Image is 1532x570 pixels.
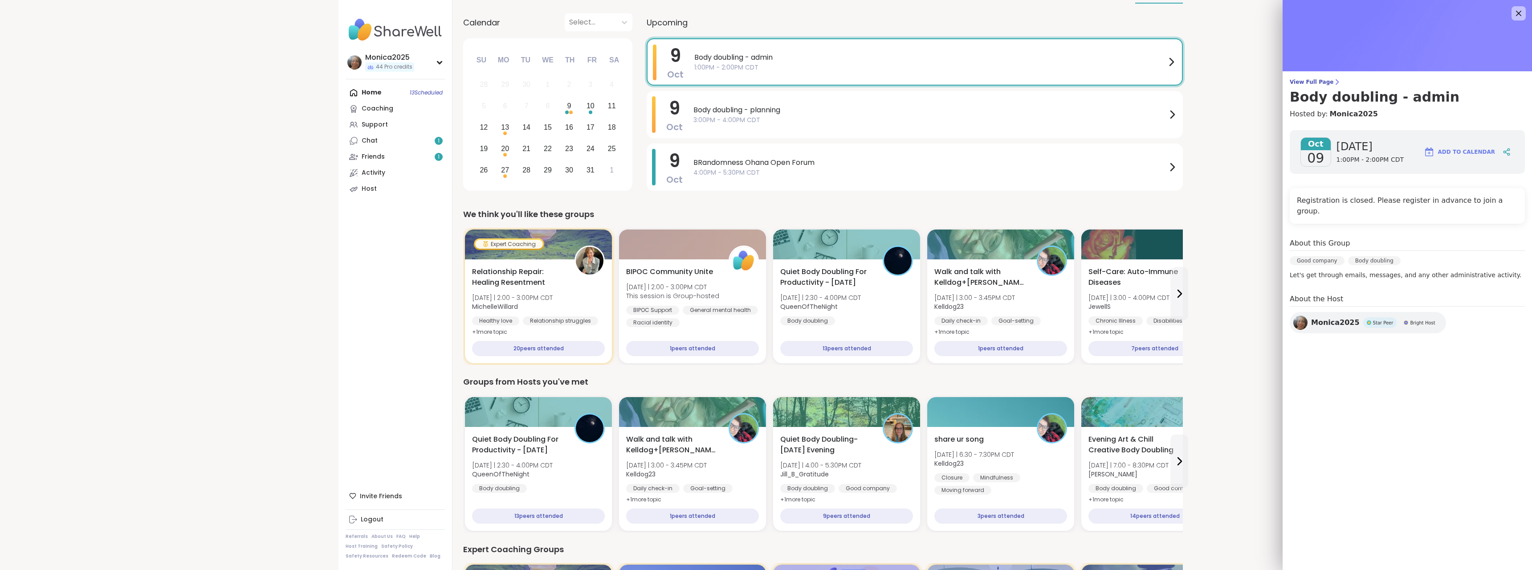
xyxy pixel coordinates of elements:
[1373,320,1393,326] span: Star Peer
[626,283,719,291] span: [DATE] | 2:00 - 3:00PM CDT
[480,143,488,155] div: 19
[1290,256,1345,265] div: Good company
[474,75,493,94] div: Not available Sunday, September 28th, 2025
[538,50,558,70] div: We
[567,78,571,90] div: 2
[567,100,571,112] div: 9
[480,121,488,133] div: 12
[392,553,426,559] a: Redeem Code
[473,74,622,180] div: month 2025-10
[493,50,513,70] div: Mo
[517,75,536,94] div: Not available Tuesday, September 30th, 2025
[626,484,680,493] div: Daily check-in
[780,434,873,455] span: Quiet Body Doubling- [DATE] Evening
[1088,461,1169,470] span: [DATE] | 7:00 - 8:30PM CDT
[474,97,493,116] div: Not available Sunday, October 5th, 2025
[581,75,600,94] div: Not available Friday, October 3rd, 2025
[362,104,393,113] div: Coaching
[694,52,1166,63] span: Body doubling - admin
[1290,78,1525,86] span: View Full Page
[693,115,1167,125] span: 3:00PM - 4:00PM CDT
[496,139,515,158] div: Choose Monday, October 20th, 2025
[346,165,445,181] a: Activity
[538,75,558,94] div: Not available Wednesday, October 1st, 2025
[669,148,680,173] span: 9
[610,164,614,176] div: 1
[346,488,445,504] div: Invite Friends
[934,341,1067,356] div: 1 peers attended
[683,484,733,493] div: Goal-setting
[361,515,383,524] div: Logout
[501,164,509,176] div: 27
[472,484,527,493] div: Body doubling
[1290,238,1350,249] h4: About this Group
[934,473,970,482] div: Closure
[934,302,964,311] b: Kelldog23
[1147,484,1205,493] div: Good company
[544,121,552,133] div: 15
[516,50,535,70] div: Tu
[604,50,624,70] div: Sa
[1290,109,1525,119] h4: Hosted by:
[560,50,580,70] div: Th
[560,139,579,158] div: Choose Thursday, October 23rd, 2025
[523,316,598,325] div: Relationship struggles
[780,461,861,470] span: [DATE] | 4:00 - 5:30PM CDT
[565,164,573,176] div: 30
[496,97,515,116] div: Not available Monday, October 6th, 2025
[626,318,680,327] div: Racial identity
[463,376,1183,388] div: Groups from Hosts you've met
[934,486,991,495] div: Moving forward
[496,118,515,137] div: Choose Monday, October 13th, 2025
[780,508,913,524] div: 9 peers attended
[626,306,679,315] div: BIPOC Support
[474,160,493,180] div: Choose Sunday, October 26th, 2025
[475,240,543,249] div: Expert Coaching
[501,143,509,155] div: 20
[1088,293,1169,302] span: [DATE] | 3:00 - 4:00PM CDT
[608,100,616,112] div: 11
[581,118,600,137] div: Choose Friday, October 17th, 2025
[1307,150,1324,166] span: 09
[587,121,595,133] div: 17
[1348,256,1401,265] div: Body doubling
[472,50,491,70] div: Su
[1088,508,1221,524] div: 14 peers attended
[346,101,445,117] a: Coaching
[346,553,388,559] a: Safety Resources
[1424,147,1434,157] img: ShareWell Logomark
[1088,434,1181,455] span: Evening Art & Chill Creative Body Doubling
[693,105,1167,115] span: Body doubling - planning
[1438,148,1495,156] span: Add to Calendar
[1404,320,1408,325] img: Bright Host
[1088,484,1143,493] div: Body doubling
[546,78,550,90] div: 1
[581,97,600,116] div: Choose Friday, October 10th, 2025
[1290,312,1446,333] a: Monica2025Monica2025Star PeerStar PeerBright HostBright Host
[780,267,873,288] span: Quiet Body Doubling For Productivity - [DATE]
[565,121,573,133] div: 16
[780,302,838,311] b: QueenOfTheNight
[463,543,1183,556] div: Expert Coaching Groups
[560,118,579,137] div: Choose Thursday, October 16th, 2025
[626,470,656,479] b: Kelldog23
[472,302,518,311] b: MichelleWillard
[780,341,913,356] div: 13 peers attended
[1290,271,1525,279] p: Let's get through emails, messages, and any other administrative activity.
[517,139,536,158] div: Choose Tuesday, October 21st, 2025
[626,434,719,455] span: Walk and talk with Kelldog+[PERSON_NAME]🐶
[626,461,707,470] span: [DATE] | 3:00 - 3:45PM CDT
[538,160,558,180] div: Choose Wednesday, October 29th, 2025
[1290,78,1525,105] a: View Full PageBody doubling - admin
[934,450,1014,459] span: [DATE] | 6:30 - 7:30PM CDT
[602,97,621,116] div: Choose Saturday, October 11th, 2025
[626,267,713,277] span: BIPOC Community Unite
[1336,156,1404,164] span: 1:00PM - 2:00PM CDT
[409,533,420,540] a: Help
[626,341,759,356] div: 1 peers attended
[501,78,509,90] div: 29
[626,508,759,524] div: 1 peers attended
[1410,320,1435,326] span: Bright Host
[1038,247,1066,275] img: Kelldog23
[346,14,445,45] img: ShareWell Nav Logo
